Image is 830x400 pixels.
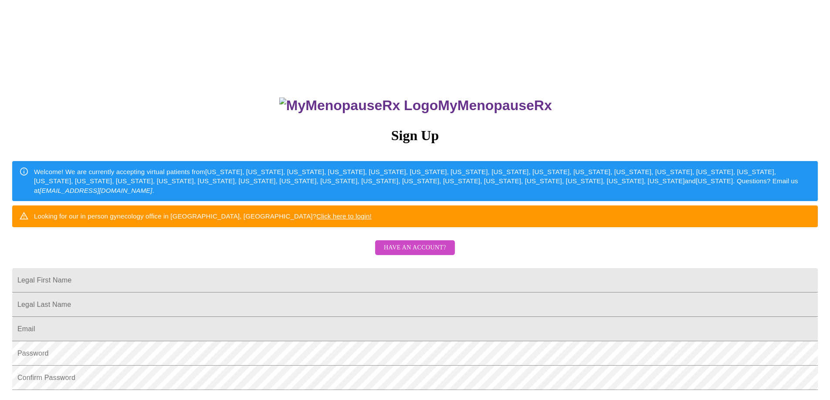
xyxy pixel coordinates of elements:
a: Have an account? [373,249,457,257]
span: Have an account? [384,242,446,253]
img: MyMenopauseRx Logo [279,97,438,114]
div: Looking for our in person gynecology office in [GEOGRAPHIC_DATA], [GEOGRAPHIC_DATA]? [34,208,372,224]
em: [EMAIL_ADDRESS][DOMAIN_NAME] [40,187,152,194]
a: Click here to login! [316,212,372,220]
h3: Sign Up [12,128,818,144]
div: Welcome! We are currently accepting virtual patients from [US_STATE], [US_STATE], [US_STATE], [US... [34,164,811,198]
button: Have an account? [375,240,455,255]
h3: MyMenopauseRx [14,97,818,114]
